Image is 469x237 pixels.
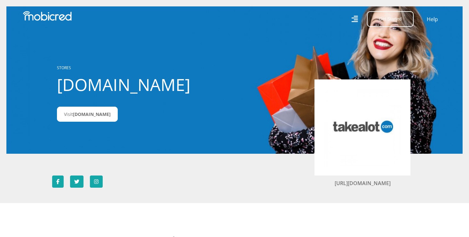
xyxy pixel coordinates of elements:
[335,180,391,187] a: [URL][DOMAIN_NAME]
[70,176,83,188] a: Follow Takealot.credit on Twitter
[73,111,111,117] span: [DOMAIN_NAME]
[426,15,438,23] a: Help
[324,89,401,166] img: Takealot.credit
[367,11,414,27] button: Get Started
[57,107,118,122] a: Visit[DOMAIN_NAME]
[23,11,72,21] img: Mobicred
[57,65,71,70] a: STORES
[57,75,199,94] h1: [DOMAIN_NAME]
[90,176,103,188] a: Follow Takealot.credit on Instagram
[52,176,64,188] a: Follow Takealot.credit on Facebook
